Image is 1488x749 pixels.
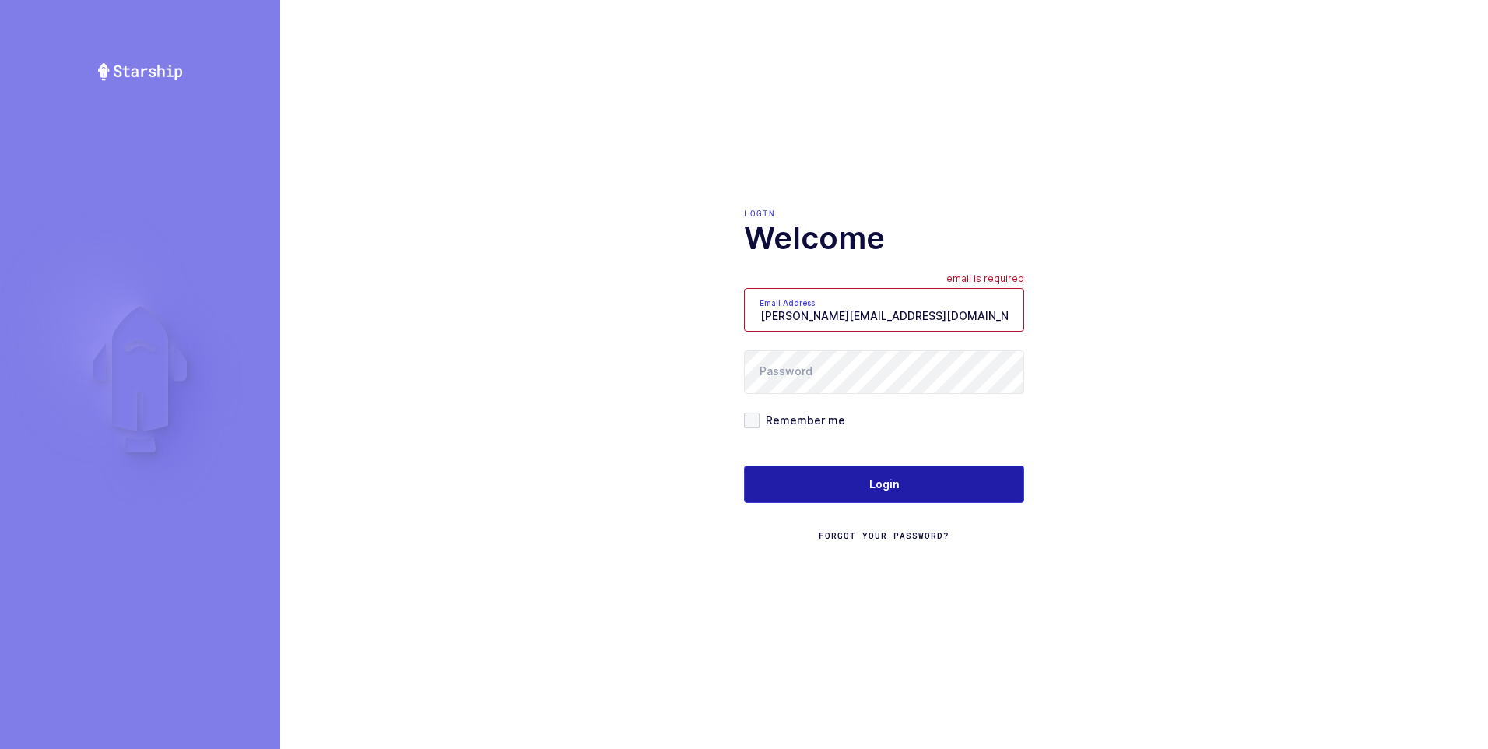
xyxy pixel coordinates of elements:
input: Password [744,350,1024,394]
button: Login [744,466,1024,503]
a: Forgot Your Password? [819,529,949,542]
span: Login [869,476,900,492]
img: Starship [97,62,184,81]
span: Remember me [760,413,845,427]
input: Email Address [744,288,1024,332]
div: Login [744,207,1024,220]
h1: Welcome [744,220,1024,257]
div: email is required [946,273,1024,288]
